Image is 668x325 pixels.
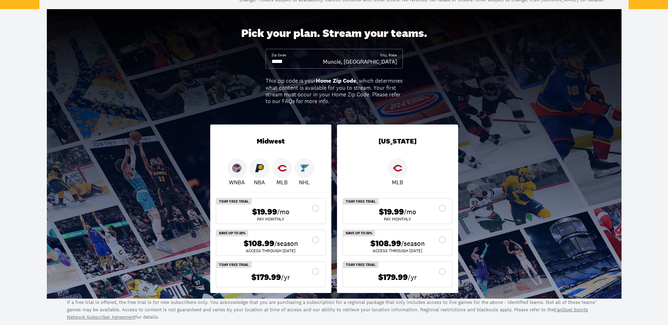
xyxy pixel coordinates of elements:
div: 7 Day Free Trial [216,262,252,268]
div: Muncie, [GEOGRAPHIC_DATA] [323,58,397,65]
img: Fever [232,164,242,173]
div: Zip Code [271,53,286,58]
div: Pay Monthly [222,217,320,221]
div: City, State [380,53,397,58]
div: SAVE UP TO 22% [216,230,248,236]
p: MLB [276,178,288,186]
div: Pick your plan. Stream your teams. [241,27,427,40]
span: /season [401,238,425,248]
p: WNBA [229,178,245,186]
span: $108.99 [244,238,274,249]
div: Midwest [210,125,331,158]
span: $108.99 [370,238,401,249]
p: If a free trial is offered, the free trial is for new subscribers only. You acknowledge that you ... [67,299,601,321]
span: $19.99 [379,207,404,217]
span: $19.99 [252,207,277,217]
img: Blues [300,164,309,173]
p: NHL [299,178,310,186]
div: 7 Day Free Trial [216,198,252,205]
img: Pacers [255,164,264,173]
b: Home Zip Code [316,77,356,84]
div: Pay Monthly [349,217,447,221]
div: 7 Day Free Trial [343,262,379,268]
img: Reds [393,164,402,173]
img: Reds [277,164,287,173]
span: /yr [281,272,290,282]
span: $179.99 [251,272,281,282]
span: $179.99 [378,272,408,282]
div: This zip code is your , which determines what content is available for you to stream. Your first ... [266,77,403,104]
div: ACCESS THROUGH [DATE] [222,249,320,253]
div: 7 Day Free Trial [343,198,379,205]
p: MLB [392,178,403,186]
span: /mo [404,207,416,217]
div: [US_STATE] [337,125,458,158]
div: ACCESS THROUGH [DATE] [349,249,447,253]
div: SAVE UP TO 22% [343,230,375,236]
span: /mo [277,207,289,217]
p: NBA [254,178,265,186]
span: /yr [408,272,417,282]
span: /season [274,238,298,248]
